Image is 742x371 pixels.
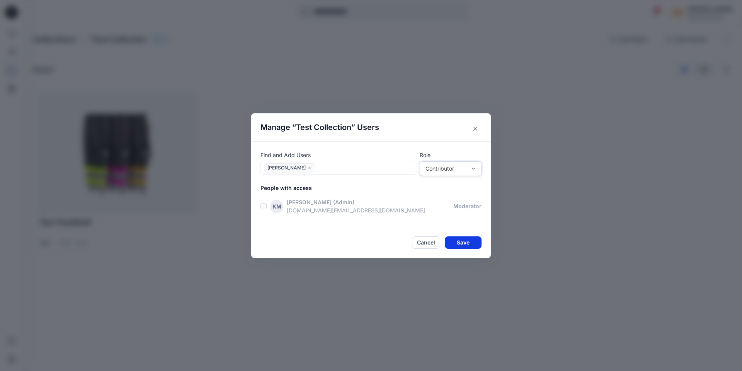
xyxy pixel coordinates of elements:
button: Cancel [412,236,440,249]
p: Find and Add Users [260,151,417,159]
p: [PERSON_NAME] [287,198,332,206]
div: KM [270,200,284,214]
h4: Manage “ ” Users [260,123,379,132]
p: moderator [453,202,482,210]
button: close [307,164,312,172]
p: (Admin) [333,198,354,206]
p: People with access [260,184,491,192]
button: Save [445,236,482,249]
span: Test Collection [296,123,351,132]
p: Role [420,151,482,159]
span: [PERSON_NAME] [267,164,306,173]
button: Close [469,123,482,135]
p: [DOMAIN_NAME][EMAIL_ADDRESS][DOMAIN_NAME] [287,206,453,214]
div: Contributor [425,164,466,173]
